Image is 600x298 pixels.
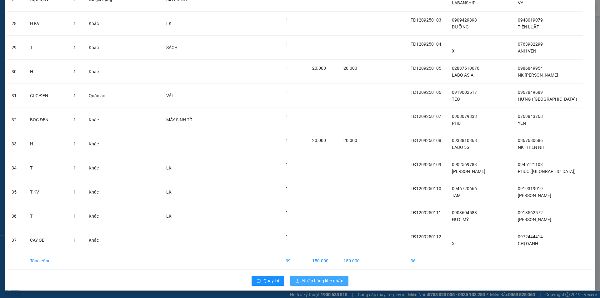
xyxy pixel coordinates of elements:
[7,12,25,36] td: 28
[411,42,441,47] span: TĐ1209250104
[166,45,177,50] span: SÁCH
[166,93,173,98] span: VẢI
[452,145,470,150] span: LABO 5G
[286,234,288,239] span: 1
[25,60,68,84] td: H
[518,145,546,150] span: NK THIÊN NHI
[518,234,543,239] span: 0972444414
[452,121,461,126] span: PHÚ
[166,189,172,194] span: LK
[452,97,460,102] span: TÈO
[7,180,25,204] td: 35
[20,5,72,43] b: Công Ty xe khách HIỆP THÀNH
[286,138,288,143] span: 1
[7,60,25,84] td: 30
[7,84,25,108] td: 31
[25,12,68,36] td: H KV
[518,42,543,47] span: 0763982299
[411,138,441,143] span: TĐ1209250108
[518,97,577,102] span: HƯNG ([GEOGRAPHIC_DATA])
[25,156,68,180] td: T
[406,252,447,270] td: 36
[518,217,551,222] span: [PERSON_NAME]
[411,234,441,239] span: TĐ1209250112
[83,5,151,15] b: [DOMAIN_NAME]
[518,18,543,23] span: 0948019079
[411,210,441,215] span: TĐ1209250111
[518,0,523,5] span: VY
[286,186,288,191] span: 1
[252,276,284,286] button: rollbackQuay lại
[166,165,172,170] span: LK
[7,132,25,156] td: 33
[411,114,441,119] span: TĐ1209250107
[312,138,326,143] span: 20.000
[518,186,543,191] span: 0919319019
[73,165,76,170] span: 1
[166,214,172,219] span: LK
[286,114,288,119] span: 1
[302,277,343,284] span: Nhập hàng kho nhận
[166,21,172,26] span: LK
[25,108,68,132] td: BỌC ĐEN
[452,66,479,71] span: 02837510076
[518,138,543,143] span: 0367680686
[166,117,192,122] span: MÁY SINH TỐ
[343,66,357,71] span: 20.000
[307,252,339,270] td: 150.000
[84,180,131,204] td: Khác
[84,60,131,84] td: Khác
[84,228,131,252] td: Khác
[411,90,441,95] span: TĐ1209250106
[452,210,477,215] span: 0903604588
[411,18,441,23] span: TĐ1209250103
[452,48,455,53] span: X
[312,66,326,71] span: 20.000
[73,93,76,98] span: 1
[452,90,477,95] span: 0919002517
[3,45,50,55] h2: TC1209250180
[452,138,477,143] span: 0933810368
[84,132,131,156] td: Khác
[73,21,76,26] span: 1
[73,69,76,74] span: 1
[518,66,543,71] span: 0986849954
[286,18,288,23] span: 1
[7,108,25,132] td: 32
[452,24,469,29] span: DƯỠNG
[518,121,526,126] span: YẾN
[7,36,25,60] td: 29
[33,45,151,84] h2: VP Nhận: Tản Đà
[25,132,68,156] td: H
[25,204,68,228] td: T
[411,66,441,71] span: TĐ1209250105
[518,169,576,174] span: PHÚC ([GEOGRAPHIC_DATA])
[338,252,365,270] td: 150.000
[290,276,348,286] button: downloadNhập hàng kho nhận
[84,108,131,132] td: Khác
[295,279,300,284] span: download
[84,36,131,60] td: Khác
[452,193,461,198] span: TÂM
[518,114,543,119] span: 0769843768
[518,241,538,246] span: CHỊ OANH
[286,162,288,167] span: 1
[411,162,441,167] span: TĐ1209250109
[25,228,68,252] td: CÂY QB
[281,252,307,270] td: 39
[452,73,473,78] span: LABO ASIA
[73,117,76,122] span: 1
[452,18,477,23] span: 0909429898
[84,156,131,180] td: Khác
[286,42,288,47] span: 1
[518,210,543,215] span: 0918562572
[257,279,261,284] span: rollback
[25,252,68,270] td: Tổng cộng
[73,214,76,219] span: 1
[73,189,76,194] span: 1
[25,180,68,204] td: T KV
[452,186,477,191] span: 0946720666
[73,238,76,243] span: 1
[518,73,558,78] span: NK [PERSON_NAME]
[518,24,539,29] span: TIẾN LUẬT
